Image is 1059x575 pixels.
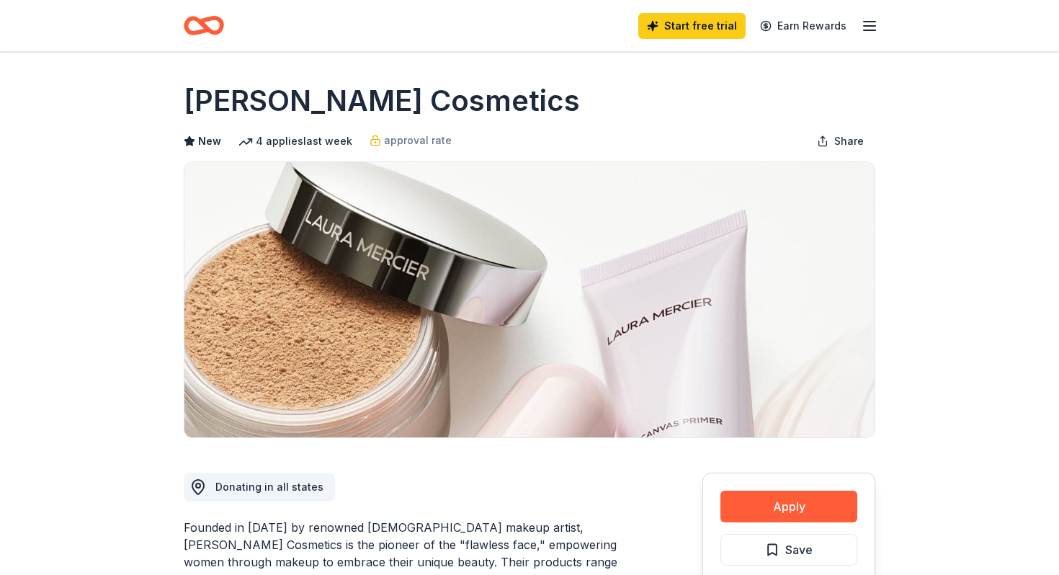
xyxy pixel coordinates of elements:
span: New [198,133,221,150]
img: Image for Laura Mercier Cosmetics [184,162,875,437]
button: Save [720,534,857,566]
button: Apply [720,491,857,522]
a: Home [184,9,224,43]
h1: [PERSON_NAME] Cosmetics [184,81,580,121]
span: Donating in all states [215,481,323,493]
a: approval rate [370,132,452,149]
button: Share [805,127,875,156]
span: Save [785,540,813,559]
a: Earn Rewards [751,13,855,39]
span: approval rate [384,132,452,149]
span: Share [834,133,864,150]
a: Start free trial [638,13,746,39]
div: 4 applies last week [238,133,352,150]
